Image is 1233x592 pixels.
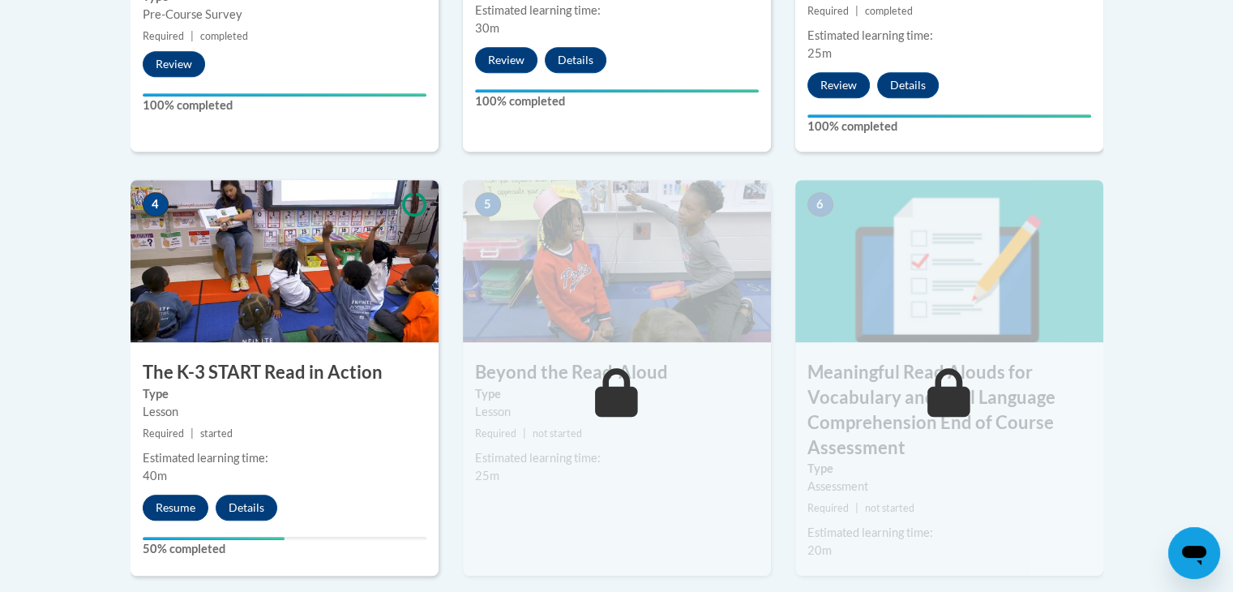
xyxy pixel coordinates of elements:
[807,192,833,217] span: 6
[143,385,426,403] label: Type
[463,360,771,385] h3: Beyond the Read-Aloud
[143,51,205,77] button: Review
[807,478,1091,495] div: Assessment
[143,30,184,42] span: Required
[191,427,194,440] span: |
[475,47,537,73] button: Review
[865,5,913,17] span: completed
[795,180,1103,342] img: Course Image
[475,385,759,403] label: Type
[865,502,914,514] span: not started
[807,46,832,60] span: 25m
[523,427,526,440] span: |
[795,360,1103,460] h3: Meaningful Read Alouds for Vocabulary and Oral Language Comprehension End of Course Assessment
[475,89,759,92] div: Your progress
[463,180,771,342] img: Course Image
[807,5,849,17] span: Required
[143,427,184,440] span: Required
[533,427,582,440] span: not started
[475,21,499,35] span: 30m
[807,72,870,98] button: Review
[200,30,248,42] span: completed
[807,524,1091,542] div: Estimated learning time:
[143,97,426,114] label: 100% completed
[807,27,1091,45] div: Estimated learning time:
[143,537,285,540] div: Your progress
[807,543,832,557] span: 20m
[143,495,208,521] button: Resume
[475,2,759,19] div: Estimated learning time:
[143,540,426,558] label: 50% completed
[143,6,426,24] div: Pre-Course Survey
[475,449,759,467] div: Estimated learning time:
[475,192,501,217] span: 5
[143,449,426,467] div: Estimated learning time:
[475,92,759,110] label: 100% completed
[855,5,858,17] span: |
[807,502,849,514] span: Required
[855,502,858,514] span: |
[131,180,439,342] img: Course Image
[545,47,606,73] button: Details
[807,118,1091,135] label: 100% completed
[200,427,233,440] span: started
[143,93,426,97] div: Your progress
[143,469,167,483] span: 40m
[1168,527,1220,579] iframe: Button to launch messaging window
[216,495,277,521] button: Details
[143,403,426,421] div: Lesson
[475,427,516,440] span: Required
[877,72,939,98] button: Details
[475,403,759,421] div: Lesson
[807,460,1091,478] label: Type
[131,360,439,385] h3: The K-3 START Read in Action
[191,30,194,42] span: |
[807,114,1091,118] div: Your progress
[475,469,499,483] span: 25m
[143,192,169,217] span: 4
